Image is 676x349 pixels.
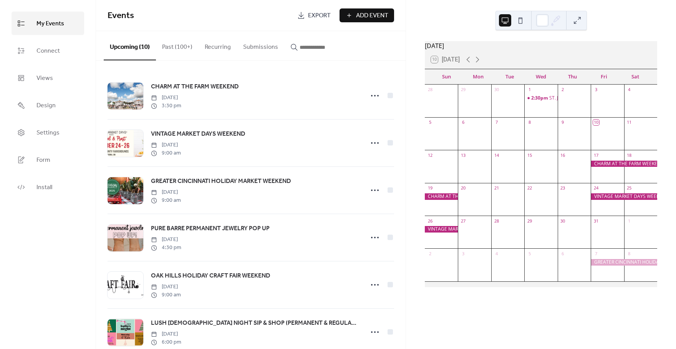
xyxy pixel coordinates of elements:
span: Export [308,11,331,20]
div: 28 [427,87,433,93]
div: 19 [427,185,433,191]
a: Settings [12,121,84,144]
a: Export [292,8,336,22]
div: Mon [462,69,494,85]
div: 11 [626,120,632,125]
div: 13 [460,152,466,158]
div: 1 [626,218,632,224]
div: 31 [593,218,599,224]
div: 10 [593,120,599,125]
a: LUSH [DEMOGRAPHIC_DATA] NIGHT SIP & SHOP (PERMANENT & REGULAR JEWELRY) [151,318,360,328]
div: 5 [527,251,532,256]
div: 30 [560,218,566,224]
a: OAK HILLS HOLIDAY CRAFT FAIR WEEKEND [151,271,270,281]
span: LUSH [DEMOGRAPHIC_DATA] NIGHT SIP & SHOP (PERMANENT & REGULAR JEWELRY) [151,319,360,328]
div: 12 [427,152,433,158]
span: 9:00 am [151,196,181,204]
button: Submissions [237,31,284,60]
button: Add Event [340,8,394,22]
div: 3 [460,251,466,256]
span: 6:00 pm [151,338,181,346]
div: 7 [494,120,499,125]
div: 29 [460,87,466,93]
span: 9:00 am [151,291,181,299]
span: Add Event [356,11,388,20]
div: VINTAGE MARKET DAYS WEEKEND [591,193,657,200]
a: Install [12,175,84,199]
div: 30 [494,87,499,93]
div: 29 [527,218,532,224]
div: 27 [460,218,466,224]
div: 26 [427,218,433,224]
span: Events [108,7,134,24]
a: My Events [12,12,84,35]
div: Thu [557,69,588,85]
div: Wed [525,69,557,85]
div: Sun [431,69,462,85]
button: Upcoming (10) [104,31,156,60]
span: [DATE] [151,283,181,291]
span: Install [36,181,52,193]
div: Fri [588,69,620,85]
div: 2 [427,251,433,256]
button: Recurring [199,31,237,60]
a: Form [12,148,84,171]
span: [DATE] [151,141,181,149]
div: VINTAGE MARKET DAYS WEEKEND [425,226,458,233]
span: [DATE] [151,330,181,338]
span: PURE BARRE PERMANENT JEWELRY POP UP [151,224,270,233]
div: 24 [593,185,599,191]
div: 15 [527,152,532,158]
span: Form [36,154,50,166]
div: 1 [527,87,532,93]
div: 5 [427,120,433,125]
span: Design [36,100,56,111]
div: 23 [560,185,566,191]
span: CHARM AT THE FARM WEEKEND [151,82,239,91]
div: 6 [560,251,566,256]
a: PURE BARRE PERMANENT JEWELRY POP UP [151,224,270,234]
div: 4 [494,251,499,256]
div: 6 [460,120,466,125]
div: 3 [593,87,599,93]
div: 25 [626,185,632,191]
div: GREATER CINCINNATI HOLIDAY MARKET WEEKEND [591,259,657,266]
span: 3:30 pm [151,102,181,110]
a: Views [12,66,84,90]
div: 8 [527,120,532,125]
div: [DATE] [425,41,657,50]
span: 4:30 pm [151,244,181,252]
span: 2:30pm [531,95,549,101]
span: 9:00 am [151,149,181,157]
span: My Events [36,18,64,30]
div: 18 [626,152,632,158]
div: 2 [560,87,566,93]
div: 22 [527,185,532,191]
div: 8 [626,251,632,256]
div: ST. JUDE JEWELRY DESIGN CLASS (PRIVATE EVENT) [549,95,658,101]
div: 28 [494,218,499,224]
a: VINTAGE MARKET DAYS WEEKEND [151,129,245,139]
a: Connect [12,39,84,62]
div: 7 [593,251,599,256]
div: Sat [620,69,651,85]
a: CHARM AT THE FARM WEEKEND [151,82,239,92]
div: CHARM AT THE FARM WEEKEND [591,161,657,167]
span: OAK HILLS HOLIDAY CRAFT FAIR WEEKEND [151,271,270,281]
div: 21 [494,185,499,191]
div: 9 [560,120,566,125]
span: [DATE] [151,236,181,244]
div: Tue [494,69,525,85]
div: 4 [626,87,632,93]
a: Design [12,93,84,117]
span: Connect [36,45,60,57]
a: GREATER CINCINNATI HOLIDAY MARKET WEEKEND [151,176,291,186]
span: Settings [36,127,60,139]
span: [DATE] [151,94,181,102]
span: [DATE] [151,188,181,196]
div: ST. JUDE JEWELRY DESIGN CLASS (PRIVATE EVENT) [524,95,557,101]
span: Views [36,72,53,84]
div: 16 [560,152,566,158]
